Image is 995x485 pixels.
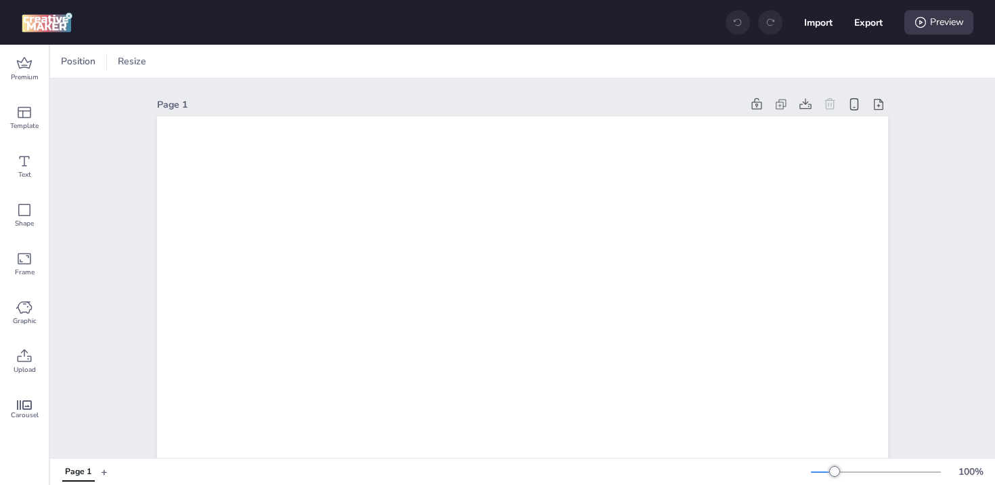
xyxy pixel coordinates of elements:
span: Position [58,54,98,68]
button: Export [854,8,883,37]
span: Resize [115,54,149,68]
span: Upload [14,364,36,375]
span: Carousel [11,410,39,421]
span: Template [10,121,39,131]
button: + [101,460,108,484]
span: Text [18,169,31,180]
button: Import [804,8,833,37]
div: Tabs [56,460,101,484]
span: Graphic [13,316,37,326]
div: Page 1 [157,98,742,112]
div: Preview [904,10,973,35]
span: Shape [15,218,34,229]
div: 100 % [954,465,987,479]
span: Frame [15,267,35,278]
img: logo Creative Maker [22,12,72,33]
div: Page 1 [65,466,91,478]
span: Premium [11,72,39,83]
